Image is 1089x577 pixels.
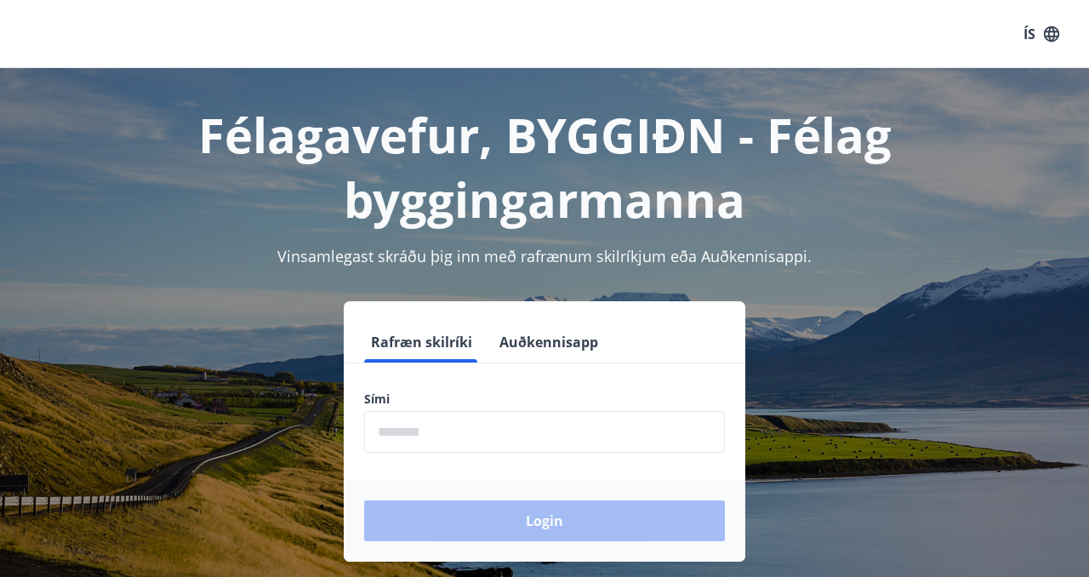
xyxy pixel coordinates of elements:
[364,322,479,363] button: Rafræn skilríki
[1014,19,1069,49] button: ÍS
[493,322,605,363] button: Auðkennisapp
[364,391,725,408] label: Sími
[20,102,1069,231] h1: Félagavefur, BYGGIÐN - Félag byggingarmanna
[277,246,812,266] span: Vinsamlegast skráðu þig inn með rafrænum skilríkjum eða Auðkennisappi.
